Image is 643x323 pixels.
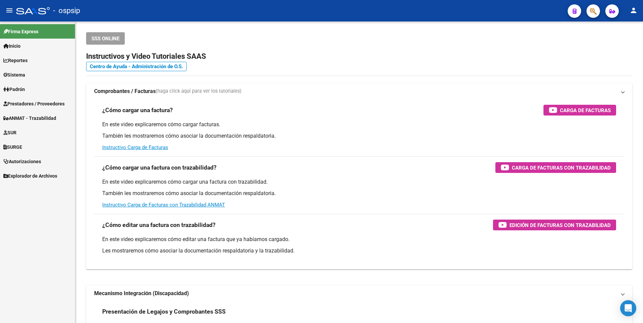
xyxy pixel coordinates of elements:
[3,100,65,107] span: Prestadores / Proveedores
[102,220,216,230] h3: ¿Cómo editar una factura con trazabilidad?
[86,285,632,302] mat-expansion-panel-header: Mecanismo Integración (Discapacidad)
[102,190,616,197] p: También les mostraremos cómo asociar la documentación respaldatoria.
[495,162,616,173] button: Carga de Facturas con Trazabilidad
[86,83,632,99] mat-expansion-panel-header: Comprobantes / Facturas(haga click aquí para ver los tutoriales)
[3,71,25,79] span: Sistema
[102,163,217,172] h3: ¿Cómo cargar una factura con trazabilidad?
[543,105,616,116] button: Carga de Facturas
[3,158,41,165] span: Autorizaciones
[86,32,125,45] button: SSS ONLINE
[86,50,632,63] h2: Instructivos y Video Tutoriales SAAS
[102,105,173,115] h3: ¿Cómo cargar una factura?
[560,106,611,114] span: Carga de Facturas
[509,221,611,229] span: Edición de Facturas con Trazabilidad
[493,220,616,230] button: Edición de Facturas con Trazabilidad
[94,290,189,297] strong: Mecanismo Integración (Discapacidad)
[3,57,28,64] span: Reportes
[102,144,168,150] a: Instructivo Carga de Facturas
[53,3,80,18] span: - ospsip
[94,88,156,95] strong: Comprobantes / Facturas
[620,300,636,316] div: Open Intercom Messenger
[102,202,225,208] a: Instructivo Carga de Facturas con Trazabilidad ANMAT
[102,247,616,255] p: Les mostraremos cómo asociar la documentación respaldatoria y la trazabilidad.
[156,88,241,95] span: (haga click aquí para ver los tutoriales)
[3,86,25,93] span: Padrón
[3,172,57,180] span: Explorador de Archivos
[102,307,226,316] h3: Presentación de Legajos y Comprobantes SSS
[86,99,632,269] div: Comprobantes / Facturas(haga click aquí para ver los tutoriales)
[512,164,611,172] span: Carga de Facturas con Trazabilidad
[3,129,16,136] span: SUR
[102,132,616,140] p: También les mostraremos cómo asociar la documentación respaldatoria.
[91,36,119,42] span: SSS ONLINE
[102,236,616,243] p: En este video explicaremos cómo editar una factura que ya habíamos cargado.
[86,62,187,71] a: Centro de Ayuda - Administración de O.S.
[5,6,13,14] mat-icon: menu
[102,178,616,186] p: En este video explicaremos cómo cargar una factura con trazabilidad.
[3,42,21,50] span: Inicio
[3,28,38,35] span: Firma Express
[3,143,22,151] span: SURGE
[630,6,638,14] mat-icon: person
[3,114,56,122] span: ANMAT - Trazabilidad
[102,121,616,128] p: En este video explicaremos cómo cargar facturas.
